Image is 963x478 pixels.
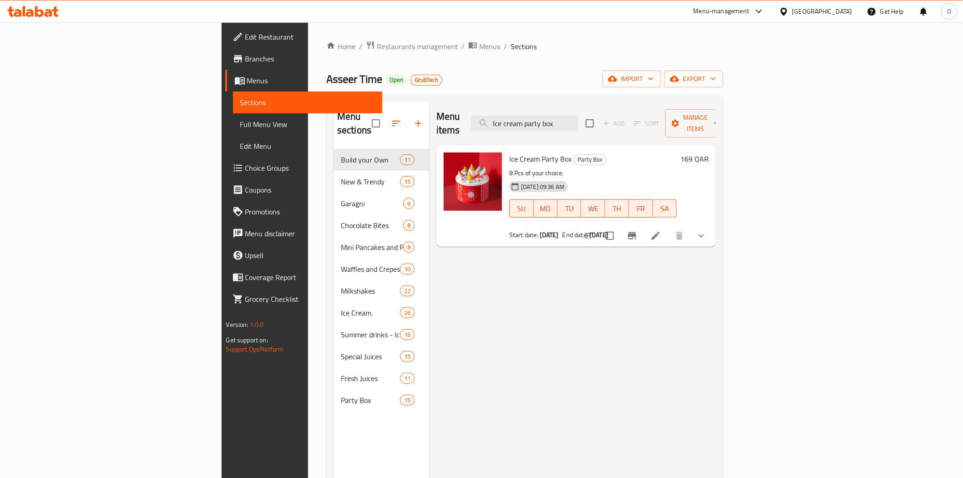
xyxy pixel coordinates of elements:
span: Restaurants management [377,41,458,52]
span: WE [585,202,601,215]
div: items [400,307,415,318]
div: items [400,395,415,406]
span: 15 [400,396,414,405]
span: 10 [400,265,414,274]
div: Chocolate Bites8 [334,214,429,236]
span: Chocolate Bites [341,220,403,231]
span: 11 [400,374,414,383]
a: Branches [225,48,382,70]
span: MO [537,202,554,215]
span: Menus [247,75,375,86]
span: import [610,73,654,85]
span: SA [657,202,673,215]
span: Select section [580,114,599,133]
span: Upsell [245,250,375,261]
span: Edit Restaurant [245,31,375,42]
span: Special Juices [341,351,400,362]
span: Sort sections [385,112,407,134]
svg: Show Choices [696,230,707,241]
span: Version: [226,319,248,331]
a: Upsell [225,244,382,266]
input: search [471,116,578,132]
p: 8 Pcs of your choice. [509,168,677,179]
button: import [603,71,661,87]
li: / [461,41,465,52]
span: Sections [240,97,375,108]
div: items [400,329,415,340]
span: GrubTech [411,76,442,84]
nav: breadcrumb [326,41,723,52]
a: Edit menu item [650,230,661,241]
span: Summer drinks - Ice Tea, Mojitos and Slush [341,329,400,340]
button: delete [669,225,690,247]
span: Open [386,76,407,84]
div: items [400,285,415,296]
h6: 169 QAR [680,153,709,165]
a: Restaurants management [366,41,458,52]
span: Coverage Report [245,272,375,283]
span: Ice Cream. [341,307,400,318]
span: Party Box [574,154,606,165]
span: O [947,6,951,16]
span: [DATE] 09:36 AM [517,183,568,191]
a: Menu disclaimer [225,223,382,244]
a: Coupons [225,179,382,201]
button: TU [558,199,581,218]
span: End date: [563,229,588,241]
span: Menu disclaimer [245,228,375,239]
div: Mini Pancakes and Pancakes8 [334,236,429,258]
a: Coverage Report [225,266,382,288]
span: Ice Cream Party Box [509,152,572,166]
span: Waffles and Crepes [341,264,400,275]
span: Sections [511,41,537,52]
span: Party Box [341,395,400,406]
button: SU [509,199,533,218]
a: Choice Groups [225,157,382,179]
a: Edit Restaurant [225,26,382,48]
span: Promotions [245,206,375,217]
div: Garagni6 [334,193,429,214]
a: Grocery Checklist [225,288,382,310]
span: Start date: [509,229,538,241]
span: Build your Own [341,154,400,165]
span: 11 [400,156,414,164]
div: Fresh Juices11 [334,367,429,389]
li: / [504,41,507,52]
span: Menus [479,41,500,52]
span: Garagni [341,198,403,209]
span: TU [561,202,578,215]
span: 15 [400,178,414,186]
span: SU [513,202,530,215]
span: Select section first [628,117,665,131]
span: Choice Groups [245,163,375,173]
button: FR [629,199,653,218]
span: Milkshakes [341,285,400,296]
a: Menus [225,70,382,92]
div: Party Box [573,154,607,165]
div: New & Trendy15 [334,171,429,193]
span: FR [633,202,649,215]
b: [DATE] [540,229,559,241]
button: show more [690,225,712,247]
button: TH [605,199,629,218]
span: New & Trendy [341,176,400,187]
span: 8 [404,221,414,230]
a: Promotions [225,201,382,223]
div: items [400,154,415,165]
img: Ice Cream Party Box [444,153,502,211]
span: export [672,73,716,85]
span: Mini Pancakes and Pancakes [341,242,403,253]
span: Select to update [600,226,619,245]
div: Ice Cream.26 [334,302,429,324]
div: Build your Own11 [334,149,429,171]
a: Menus [468,41,500,52]
span: Get support on: [226,334,268,346]
div: Open [386,75,407,86]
